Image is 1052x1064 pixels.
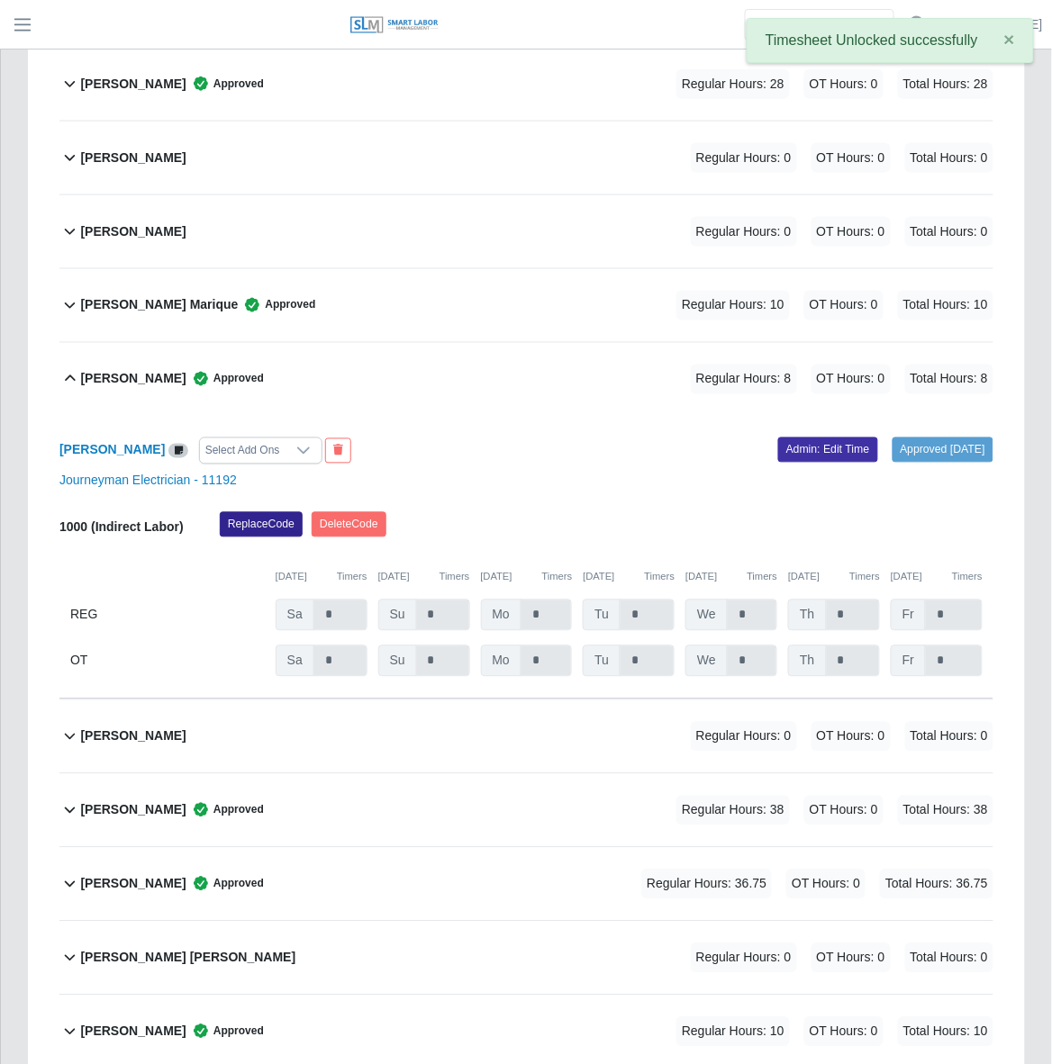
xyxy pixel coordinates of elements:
span: Total Hours: 36.75 [880,870,993,899]
span: Approved [186,875,264,893]
b: [PERSON_NAME] [80,149,186,167]
b: [PERSON_NAME] [80,727,186,746]
span: Total Hours: 10 [898,291,993,320]
button: [PERSON_NAME] Approved Regular Hours: 8 OT Hours: 0 Total Hours: 8 [59,343,993,416]
a: [PERSON_NAME] [59,443,165,457]
div: [DATE] [685,570,777,585]
span: Total Hours: 38 [898,796,993,825]
img: SLM Logo [349,15,440,35]
button: [PERSON_NAME] [PERSON_NAME] Regular Hours: 0 OT Hours: 0 Total Hours: 0 [59,922,993,995]
button: [PERSON_NAME] Regular Hours: 0 OT Hours: 0 Total Hours: 0 [59,122,993,194]
button: DeleteCode [312,512,386,537]
div: [DATE] [276,570,367,585]
div: REG [70,600,265,631]
b: [PERSON_NAME] [80,222,186,241]
input: Search [745,9,894,41]
button: Timers [542,570,573,585]
button: [PERSON_NAME] Marique Approved Regular Hours: 10 OT Hours: 0 Total Hours: 10 [59,269,993,342]
b: [PERSON_NAME] [PERSON_NAME] [80,949,295,968]
div: [DATE] [891,570,983,585]
button: [PERSON_NAME] Regular Hours: 0 OT Hours: 0 Total Hours: 0 [59,195,993,268]
span: OT Hours: 0 [812,217,891,247]
b: 1000 (Indirect Labor) [59,520,184,535]
span: Tu [583,645,621,677]
span: Approved [186,75,264,93]
span: Total Hours: 0 [905,943,993,973]
span: Fr [891,600,926,631]
button: [PERSON_NAME] Approved Regular Hours: 36.75 OT Hours: 0 Total Hours: 36.75 [59,848,993,921]
span: Su [378,600,417,631]
span: Regular Hours: 0 [691,943,797,973]
span: Total Hours: 10 [898,1017,993,1047]
span: Regular Hours: 0 [691,143,797,173]
span: Approved [186,801,264,819]
a: Admin: Edit Time [778,437,878,463]
span: Total Hours: 0 [905,143,993,173]
a: View/Edit Notes [168,443,188,457]
b: [PERSON_NAME] [80,875,186,894]
div: [DATE] [583,570,675,585]
div: Timesheet Unlocked successfully [747,18,1034,63]
span: Tu [583,600,621,631]
div: [DATE] [788,570,880,585]
button: Timers [952,570,983,585]
button: [PERSON_NAME] Approved Regular Hours: 28 OT Hours: 0 Total Hours: 28 [59,48,993,121]
span: Th [788,600,826,631]
span: OT Hours: 0 [804,1017,884,1047]
span: Mo [481,600,521,631]
b: [PERSON_NAME] Marique [80,296,238,315]
span: Total Hours: 0 [905,722,993,752]
button: Timers [849,570,880,585]
span: Regular Hours: 38 [676,796,790,825]
span: Approved [186,370,264,388]
button: End Worker & Remove from the Timesheet [325,438,351,464]
div: [DATE] [481,570,573,585]
span: Regular Hours: 10 [676,1017,790,1047]
span: OT Hours: 0 [804,291,884,320]
span: OT Hours: 0 [812,143,891,173]
b: [PERSON_NAME] [80,370,186,389]
button: ReplaceCode [220,512,303,537]
span: Mo [481,645,521,677]
div: [DATE] [378,570,470,585]
span: Total Hours: 0 [905,217,993,247]
span: Sa [276,600,314,631]
div: OT [70,645,265,677]
span: Su [378,645,417,677]
b: [PERSON_NAME] [80,1023,186,1041]
a: Approved [DATE] [893,437,993,463]
button: [PERSON_NAME] Regular Hours: 0 OT Hours: 0 Total Hours: 0 [59,700,993,773]
span: OT Hours: 0 [812,722,891,752]
button: Timers [440,570,470,585]
span: Regular Hours: 10 [676,291,790,320]
span: Regular Hours: 0 [691,217,797,247]
button: Timers [337,570,367,585]
span: Approved [238,296,315,314]
span: Regular Hours: 8 [691,365,797,394]
span: We [685,645,728,677]
a: [PERSON_NAME] [939,15,1043,34]
span: OT Hours: 0 [786,870,866,899]
span: Total Hours: 8 [905,365,993,394]
b: [PERSON_NAME] [80,801,186,820]
button: Timers [645,570,676,585]
button: [PERSON_NAME] Approved Regular Hours: 38 OT Hours: 0 Total Hours: 38 [59,774,993,847]
span: Fr [891,645,926,677]
span: Th [788,645,826,677]
span: Regular Hours: 36.75 [641,870,772,899]
div: Select Add Ons [200,438,286,464]
span: Regular Hours: 0 [691,722,797,752]
b: [PERSON_NAME] [80,75,186,94]
span: Regular Hours: 28 [676,69,790,99]
span: Sa [276,645,314,677]
span: OT Hours: 0 [804,69,884,99]
span: We [685,600,728,631]
span: OT Hours: 0 [812,943,891,973]
span: OT Hours: 0 [804,796,884,825]
button: Timers [747,570,777,585]
span: OT Hours: 0 [812,365,891,394]
span: × [1004,29,1015,50]
span: Total Hours: 28 [898,69,993,99]
a: Journeyman Electrician - 11192 [59,473,237,488]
